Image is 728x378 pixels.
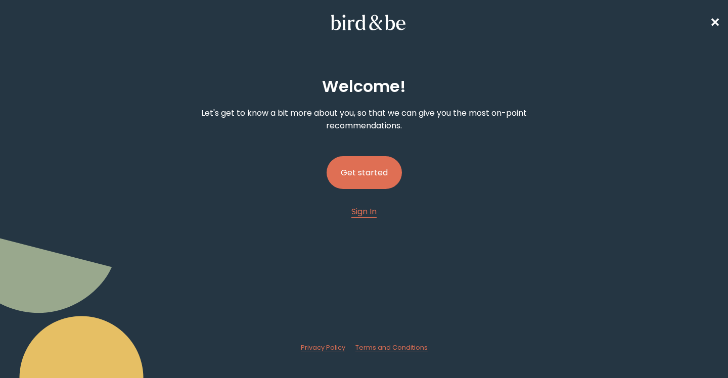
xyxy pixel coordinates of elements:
[677,330,718,368] iframe: Gorgias live chat messenger
[301,343,345,352] a: Privacy Policy
[327,140,402,205] a: Get started
[351,206,377,217] span: Sign In
[355,343,428,352] a: Terms and Conditions
[190,107,538,132] p: Let's get to know a bit more about you, so that we can give you the most on-point recommendations.
[322,74,406,99] h2: Welcome !
[327,156,402,189] button: Get started
[351,205,377,218] a: Sign In
[710,14,720,31] a: ✕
